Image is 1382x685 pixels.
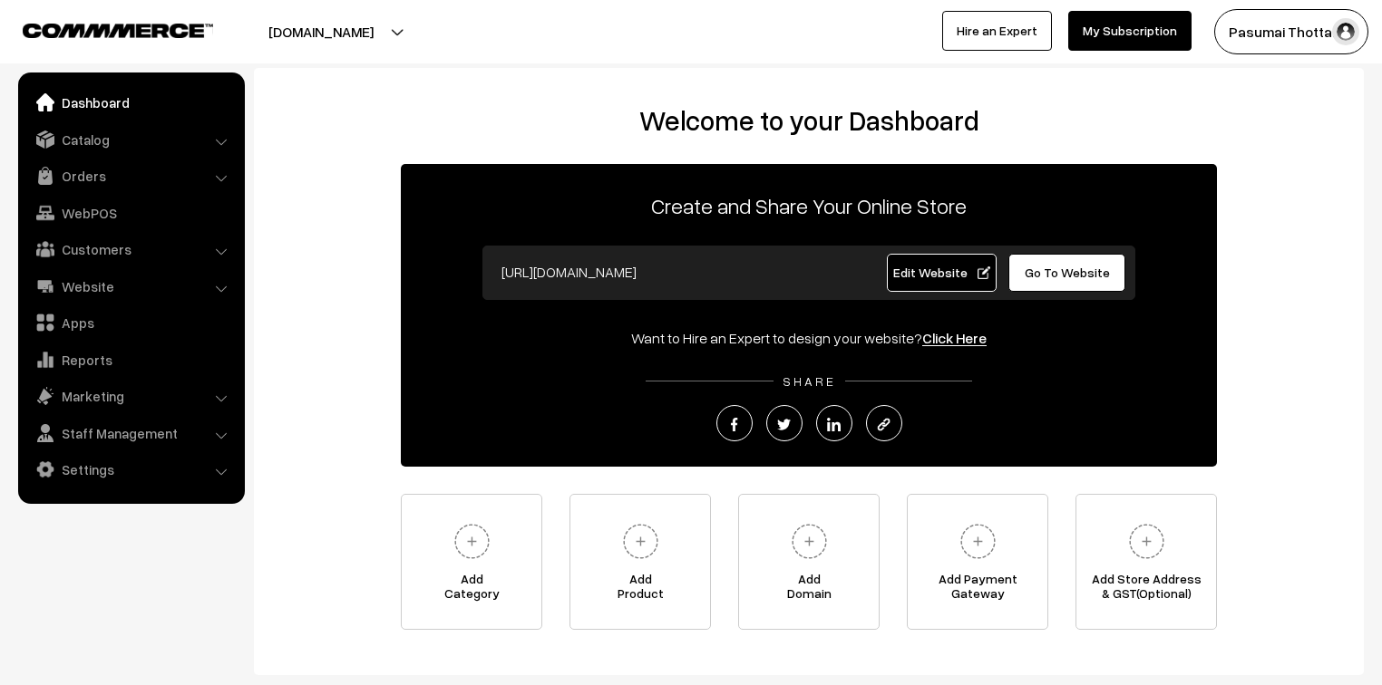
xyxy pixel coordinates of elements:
img: plus.svg [1122,516,1172,566]
span: Edit Website [893,265,990,280]
a: COMMMERCE [23,18,181,40]
a: Marketing [23,380,238,412]
a: Catalog [23,123,238,156]
span: SHARE [774,373,845,389]
a: Website [23,270,238,303]
a: Dashboard [23,86,238,119]
img: user [1332,18,1359,45]
a: AddCategory [401,494,542,630]
a: Go To Website [1008,254,1125,292]
a: Click Here [922,329,987,347]
div: Want to Hire an Expert to design your website? [401,327,1217,349]
a: Customers [23,233,238,265]
a: Orders [23,159,238,192]
button: Pasumai Thotta… [1214,9,1368,54]
a: My Subscription [1068,11,1192,51]
img: plus.svg [616,516,666,566]
a: Apps [23,306,238,339]
a: Staff Management [23,417,238,449]
img: plus.svg [447,516,497,566]
span: Add Product [570,572,710,608]
a: AddProduct [569,494,711,630]
a: Reports [23,343,238,376]
a: Settings [23,453,238,486]
img: COMMMERCE [23,24,213,37]
button: [DOMAIN_NAME] [205,9,437,54]
a: AddDomain [738,494,880,630]
p: Create and Share Your Online Store [401,189,1217,222]
span: Add Domain [739,572,879,608]
span: Go To Website [1025,265,1110,280]
img: plus.svg [953,516,1003,566]
span: Add Payment Gateway [908,572,1047,608]
a: Add PaymentGateway [907,494,1048,630]
a: Hire an Expert [942,11,1052,51]
h2: Welcome to your Dashboard [272,104,1346,137]
img: plus.svg [784,516,834,566]
span: Add Category [402,572,541,608]
a: Edit Website [887,254,998,292]
a: WebPOS [23,197,238,229]
span: Add Store Address & GST(Optional) [1076,572,1216,608]
a: Add Store Address& GST(Optional) [1075,494,1217,630]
